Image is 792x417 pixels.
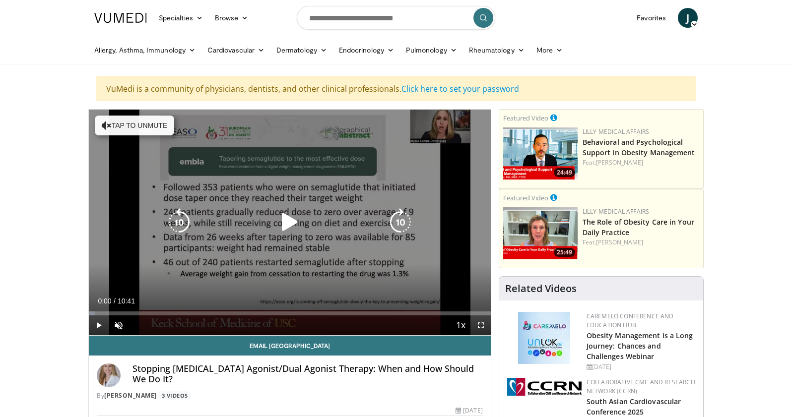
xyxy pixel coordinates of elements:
[89,110,491,336] video-js: Video Player
[400,40,463,60] a: Pulmonology
[95,116,174,135] button: Tap to unmute
[153,8,209,28] a: Specialties
[333,40,400,60] a: Endocrinology
[583,217,694,237] a: The Role of Obesity Care in Your Daily Practice
[463,40,530,60] a: Rheumatology
[158,391,191,400] a: 3 Videos
[88,40,201,60] a: Allergy, Asthma, Immunology
[451,315,471,335] button: Playback Rate
[201,40,270,60] a: Cardiovascular
[471,315,491,335] button: Fullscreen
[631,8,672,28] a: Favorites
[97,363,121,387] img: Avatar
[89,311,491,315] div: Progress Bar
[109,315,129,335] button: Unmute
[456,406,482,415] div: [DATE]
[89,315,109,335] button: Play
[118,297,135,305] span: 10:41
[583,158,699,167] div: Feat.
[596,158,643,167] a: [PERSON_NAME]
[98,297,111,305] span: 0:00
[583,127,650,136] a: Lilly Medical Affairs
[554,248,575,257] span: 25:49
[583,238,699,247] div: Feat.
[104,391,157,400] a: [PERSON_NAME]
[587,397,681,417] a: South Asian Cardiovascular Conference 2025
[503,114,548,122] small: Featured Video
[401,83,519,94] a: Click here to set your password
[505,283,577,295] h4: Related Videos
[297,6,495,30] input: Search topics, interventions
[97,391,483,400] div: By
[507,378,582,396] img: a04ee3ba-8487-4636-b0fb-5e8d268f3737.png.150x105_q85_autocrop_double_scale_upscale_version-0.2.png
[96,76,696,101] div: VuMedi is a community of physicians, dentists, and other clinical professionals.
[132,363,483,385] h4: Stopping [MEDICAL_DATA] Agonist/Dual Agonist Therapy: When and How Should We Do It?
[587,362,695,371] div: [DATE]
[209,8,255,28] a: Browse
[94,13,147,23] img: VuMedi Logo
[518,312,570,364] img: 45df64a9-a6de-482c-8a90-ada250f7980c.png.150x105_q85_autocrop_double_scale_upscale_version-0.2.jpg
[270,40,333,60] a: Dermatology
[554,168,575,177] span: 24:49
[678,8,698,28] a: J
[503,127,578,179] img: ba3304f6-7838-4e41-9c0f-2e31ebde6754.png.150x105_q85_crop-smart_upscale.png
[503,207,578,259] img: e1208b6b-349f-4914-9dd7-f97803bdbf1d.png.150x105_q85_crop-smart_upscale.png
[530,40,569,60] a: More
[583,137,695,157] a: Behavioral and Psychological Support in Obesity Management
[503,127,578,179] a: 24:49
[503,193,548,202] small: Featured Video
[503,207,578,259] a: 25:49
[583,207,650,216] a: Lilly Medical Affairs
[596,238,643,246] a: [PERSON_NAME]
[587,331,693,361] a: Obesity Management is a Long Journey: Chances and Challenges Webinar
[114,297,116,305] span: /
[89,336,491,356] a: Email [GEOGRAPHIC_DATA]
[587,312,674,329] a: CaReMeLO Conference and Education Hub
[587,378,695,395] a: Collaborative CME and Research Network (CCRN)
